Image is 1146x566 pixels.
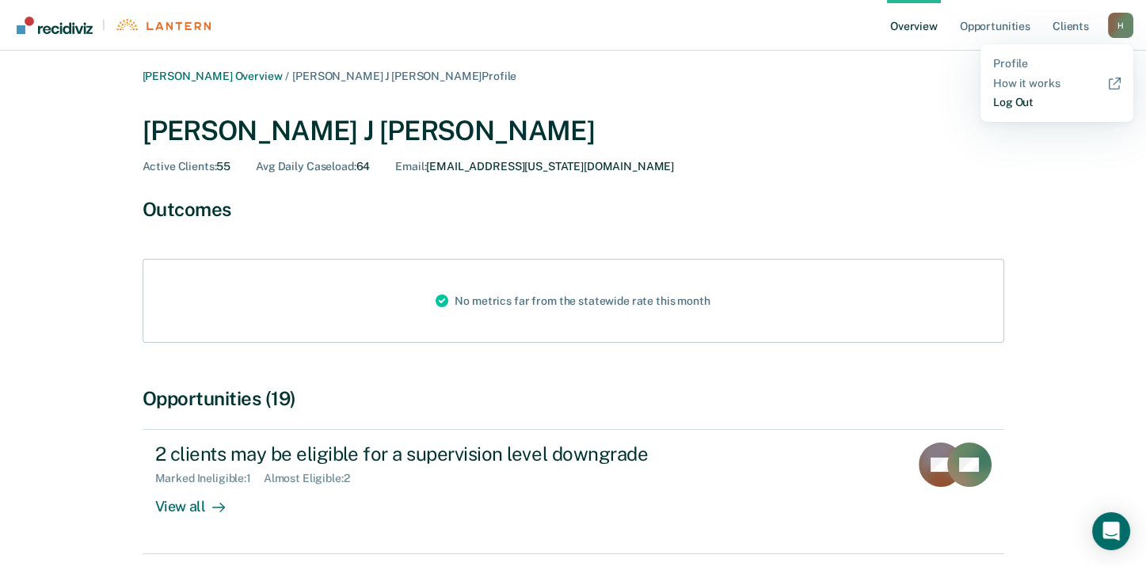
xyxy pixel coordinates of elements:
[993,96,1121,109] a: Log Out
[1092,512,1130,550] div: Open Intercom Messenger
[1108,13,1133,38] button: Profile dropdown button
[155,472,264,485] div: Marked Ineligible : 1
[155,443,711,465] div: 2 clients may be eligible for a supervision level downgrade
[17,17,93,34] img: Recidiviz
[143,115,1004,147] div: [PERSON_NAME] J [PERSON_NAME]
[1108,13,1133,38] div: H
[143,160,217,173] span: Active Clients :
[256,160,356,173] span: Avg Daily Caseload :
[143,70,283,82] a: [PERSON_NAME] Overview
[115,19,211,31] img: Lantern
[292,70,516,82] span: [PERSON_NAME] J [PERSON_NAME] Profile
[155,485,244,516] div: View all
[993,77,1121,90] a: How it works
[423,260,722,342] div: No metrics far from the statewide rate this month
[282,70,292,82] span: /
[993,57,1121,70] a: Profile
[264,472,363,485] div: Almost Eligible : 2
[143,387,1004,410] div: Opportunities (19)
[93,18,115,32] span: |
[395,160,426,173] span: Email :
[143,198,1004,221] div: Outcomes
[143,429,1004,554] a: 2 clients may be eligible for a supervision level downgradeMarked Ineligible:1Almost Eligible:2Vi...
[256,160,370,173] div: 64
[143,160,231,173] div: 55
[395,160,674,173] div: [EMAIL_ADDRESS][US_STATE][DOMAIN_NAME]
